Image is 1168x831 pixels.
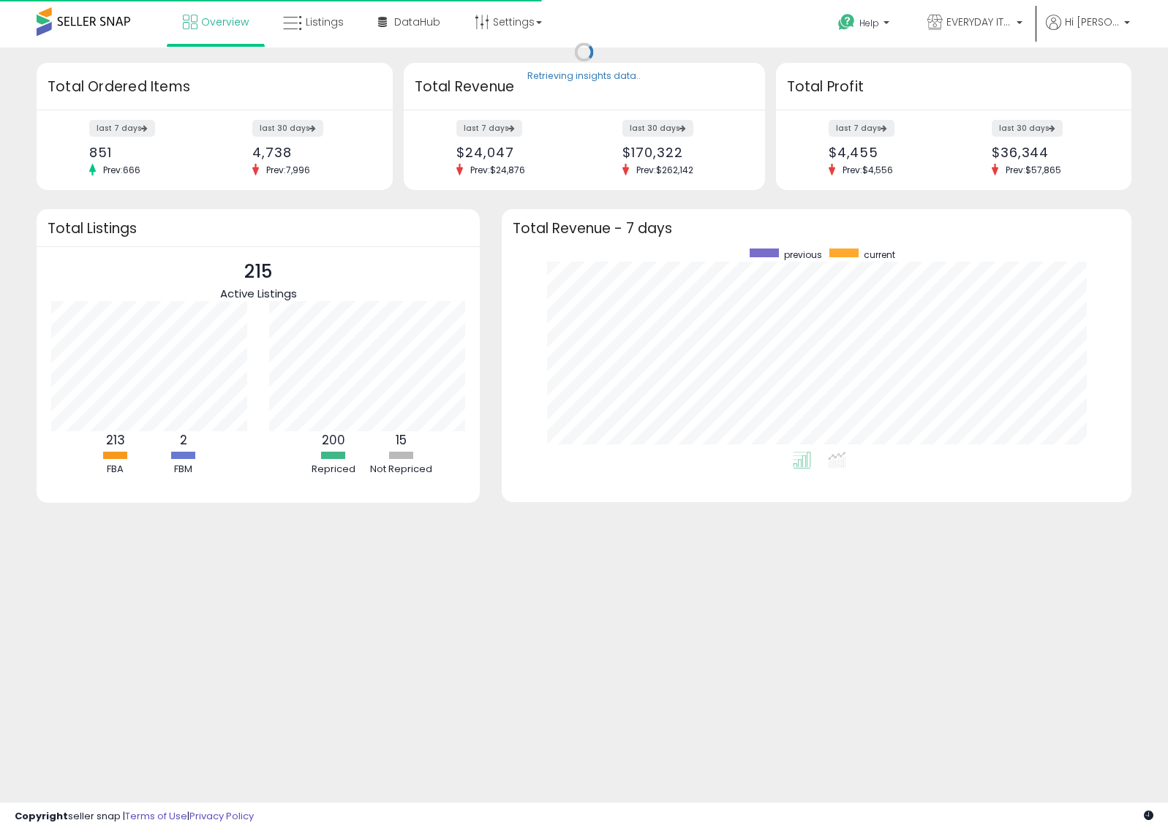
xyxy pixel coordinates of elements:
[998,164,1069,176] span: Prev: $57,865
[1065,15,1120,29] span: Hi [PERSON_NAME]
[396,431,407,449] b: 15
[784,248,822,261] span: previous
[629,164,701,176] span: Prev: $262,142
[252,145,366,160] div: 4,738
[220,258,297,286] p: 215
[829,120,894,137] label: last 7 days
[306,15,344,29] span: Listings
[415,77,754,97] h3: Total Revenue
[89,120,155,137] label: last 7 days
[96,164,148,176] span: Prev: 666
[829,145,943,160] div: $4,455
[513,223,1120,234] h3: Total Revenue - 7 days
[527,70,641,83] div: Retrieving insights data..
[787,77,1121,97] h3: Total Profit
[837,13,856,31] i: Get Help
[394,15,440,29] span: DataHub
[456,145,573,160] div: $24,047
[622,145,739,160] div: $170,322
[322,431,345,449] b: 200
[622,120,693,137] label: last 30 days
[301,463,366,477] div: Repriced
[48,223,469,234] h3: Total Listings
[992,120,1063,137] label: last 30 days
[826,2,904,48] a: Help
[151,463,216,477] div: FBM
[864,248,895,261] span: current
[835,164,900,176] span: Prev: $4,556
[946,15,1012,29] span: EVERYDAY ITEMS 4 YOU
[83,463,148,477] div: FBA
[859,17,879,29] span: Help
[201,15,249,29] span: Overview
[456,120,522,137] label: last 7 days
[89,145,203,160] div: 851
[369,463,434,477] div: Not Repriced
[1046,15,1130,48] a: Hi [PERSON_NAME]
[259,164,317,176] span: Prev: 7,996
[48,77,382,97] h3: Total Ordered Items
[180,431,187,449] b: 2
[463,164,532,176] span: Prev: $24,876
[252,120,323,137] label: last 30 days
[106,431,125,449] b: 213
[992,145,1106,160] div: $36,344
[220,286,297,301] span: Active Listings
